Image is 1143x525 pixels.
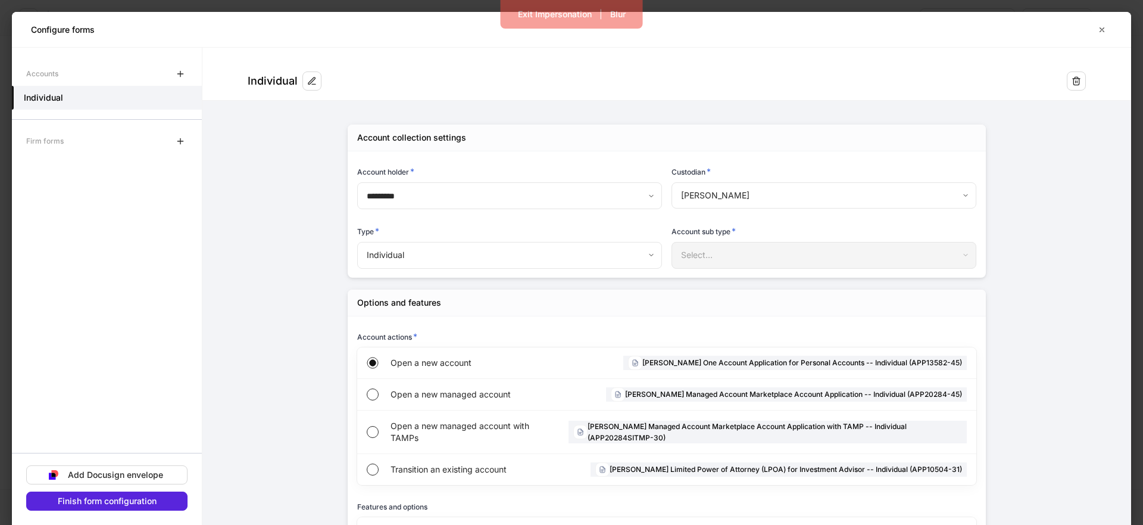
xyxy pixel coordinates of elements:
span: Open a new account [391,357,538,369]
span: Transition an existing account [391,464,539,476]
div: Select... [672,242,976,268]
h5: Configure forms [31,24,95,36]
div: Individual [248,74,298,88]
h6: Account actions [357,331,417,343]
div: Account collection settings [357,132,466,144]
div: [PERSON_NAME] [672,182,976,209]
a: Individual [12,86,202,110]
h6: Account sub type [672,225,736,237]
div: Options and features [357,297,441,309]
div: Exit Impersonation [518,10,592,18]
h5: Individual [24,92,63,104]
div: [PERSON_NAME] One Account Application for Personal Accounts -- Individual (APP13582-45) [623,356,967,370]
div: Firm forms [26,131,64,151]
div: [PERSON_NAME] Limited Power of Attorney (LPOA) for Investment Advisor -- Individual (APP10504-31) [591,462,967,477]
h6: Account holder [357,166,414,178]
h6: Custodian [672,166,711,178]
h6: Type [357,225,379,237]
span: Open a new managed account with TAMPs [391,420,549,444]
div: [PERSON_NAME] Managed Account Marketplace Account Application -- Individual (APP20284-45) [606,387,967,402]
div: Blur [610,10,626,18]
button: Finish form configuration [26,492,188,511]
div: Add Docusign envelope [68,471,163,479]
div: [PERSON_NAME] Managed Account Marketplace Account Application with TAMP -- Individual (APP20284SI... [569,421,967,443]
div: Individual [357,242,661,268]
h6: Features and options [357,501,427,512]
div: Accounts [26,63,58,84]
span: Open a new managed account [391,389,549,400]
button: Add Docusign envelope [26,465,188,484]
div: Finish form configuration [58,497,157,505]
